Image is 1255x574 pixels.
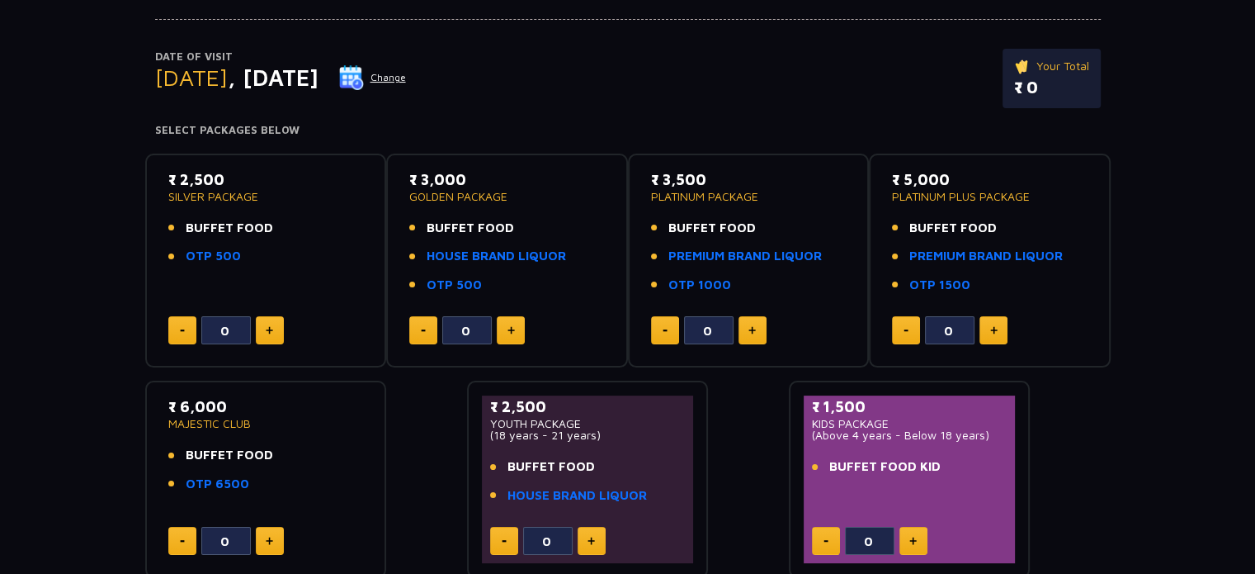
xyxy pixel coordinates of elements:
a: OTP 500 [186,247,241,266]
img: ticket [1014,57,1031,75]
p: MAJESTIC CLUB [168,418,364,429]
span: BUFFET FOOD [427,219,514,238]
span: BUFFET FOOD [186,446,273,465]
p: SILVER PACKAGE [168,191,364,202]
p: PLATINUM PACKAGE [651,191,847,202]
img: plus [748,326,756,334]
img: minus [663,330,668,332]
span: BUFFET FOOD [186,219,273,238]
span: [DATE] [155,64,228,91]
img: minus [180,540,185,543]
p: YOUTH PACKAGE [490,418,686,429]
a: OTP 1000 [668,276,731,295]
a: PREMIUM BRAND LIQUOR [909,247,1063,266]
p: ₹ 2,500 [490,396,686,418]
span: , [DATE] [228,64,318,91]
p: ₹ 3,000 [409,168,605,191]
p: PLATINUM PLUS PACKAGE [892,191,1088,202]
button: Change [338,64,407,91]
p: ₹ 5,000 [892,168,1088,191]
img: plus [909,537,917,545]
span: BUFFET FOOD KID [829,458,941,477]
p: (18 years - 21 years) [490,429,686,441]
a: OTP 500 [427,276,482,295]
img: plus [990,326,998,334]
p: ₹ 2,500 [168,168,364,191]
a: PREMIUM BRAND LIQUOR [668,247,822,266]
h4: Select Packages Below [155,124,1101,137]
span: BUFFET FOOD [909,219,997,238]
p: (Above 4 years - Below 18 years) [812,429,1007,441]
a: HOUSE BRAND LIQUOR [507,486,647,505]
img: plus [587,537,595,545]
img: minus [904,330,908,332]
a: HOUSE BRAND LIQUOR [427,247,566,266]
a: OTP 1500 [909,276,970,295]
a: OTP 6500 [186,475,249,494]
p: Your Total [1014,57,1089,75]
p: ₹ 6,000 [168,396,364,418]
img: minus [502,540,507,543]
p: ₹ 0 [1014,75,1089,100]
img: minus [421,330,426,332]
span: BUFFET FOOD [668,219,756,238]
p: GOLDEN PACKAGE [409,191,605,202]
p: ₹ 3,500 [651,168,847,191]
span: BUFFET FOOD [507,458,595,477]
img: minus [180,330,185,332]
img: plus [507,326,515,334]
p: Date of Visit [155,49,407,65]
p: KIDS PACKAGE [812,418,1007,429]
img: plus [266,537,273,545]
img: plus [266,326,273,334]
img: minus [823,540,828,543]
p: ₹ 1,500 [812,396,1007,418]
